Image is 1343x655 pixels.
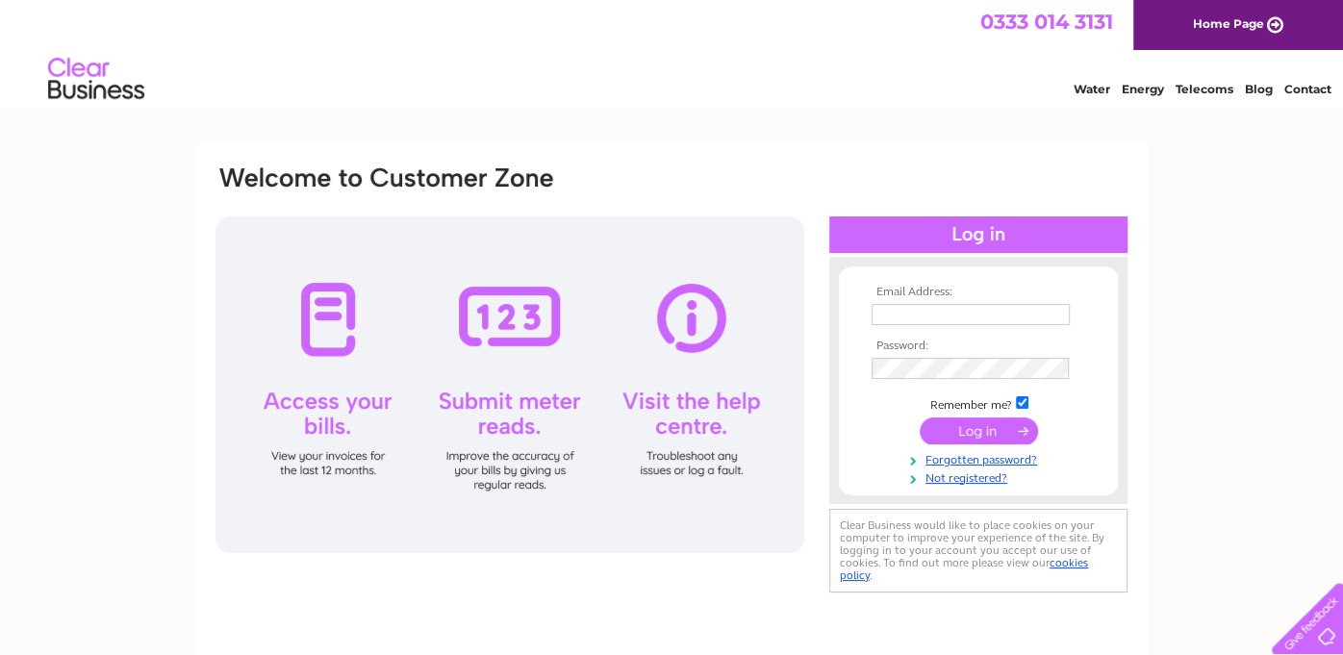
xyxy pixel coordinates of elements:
a: Water [1074,82,1110,96]
td: Remember me? [867,393,1090,413]
img: logo.png [47,50,145,109]
a: Telecoms [1176,82,1233,96]
th: Email Address: [867,286,1090,299]
a: cookies policy [840,556,1088,582]
a: Not registered? [872,467,1090,486]
div: Clear Business would like to place cookies on your computer to improve your experience of the sit... [829,509,1128,592]
a: Blog [1245,82,1273,96]
a: 0333 014 3131 [980,10,1113,34]
a: Forgotten password? [872,449,1090,467]
a: Energy [1122,82,1164,96]
th: Password: [867,340,1090,353]
input: Submit [920,417,1038,444]
div: Clear Business is a trading name of Verastar Limited (registered in [GEOGRAPHIC_DATA] No. 3667643... [218,11,1128,93]
a: Contact [1284,82,1331,96]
